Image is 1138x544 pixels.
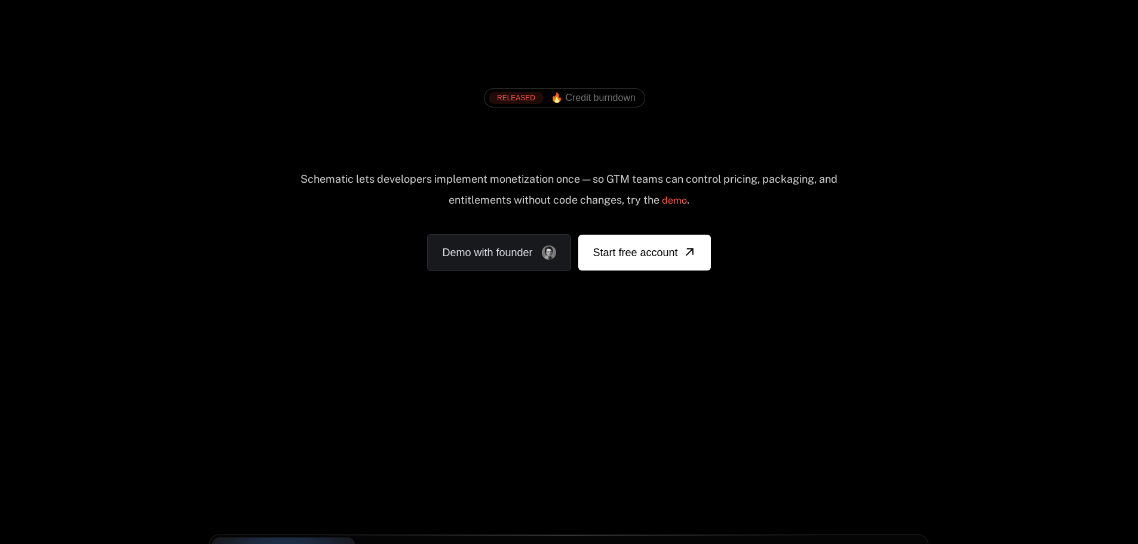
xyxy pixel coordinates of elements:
[593,244,677,261] span: Start free account
[299,173,839,215] div: Schematic lets developers implement monetization once — so GTM teams can control pricing, packagi...
[542,245,556,260] img: Founder
[578,235,710,271] a: [object Object]
[427,234,571,271] a: Demo with founder, ,[object Object]
[551,93,636,103] span: 🔥 Credit burndown
[489,92,636,104] a: [object Object],[object Object]
[662,186,687,215] a: demo
[489,92,544,104] div: RELEASED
